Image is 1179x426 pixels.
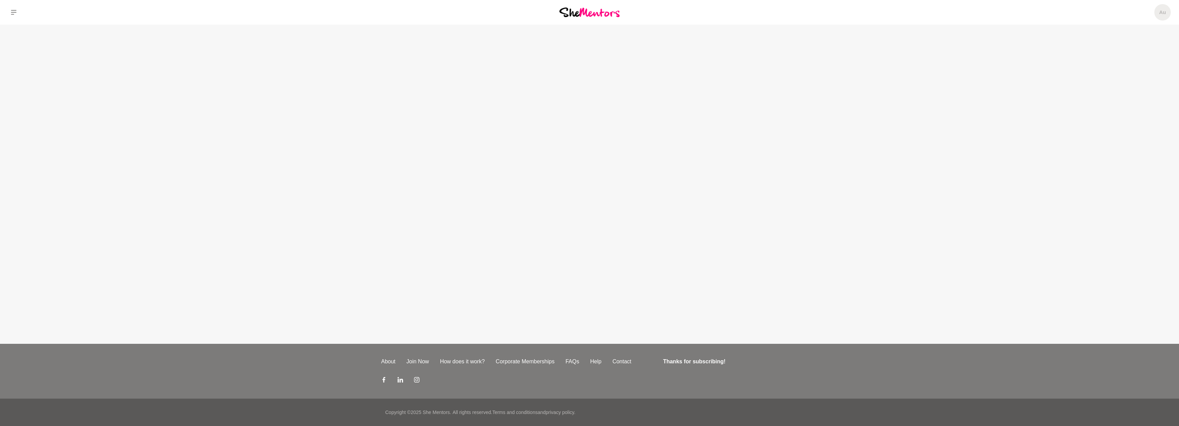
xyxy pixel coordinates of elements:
[559,8,620,17] img: She Mentors Logo
[490,358,560,366] a: Corporate Memberships
[607,358,637,366] a: Contact
[381,377,387,385] a: Facebook
[546,410,574,415] a: privacy policy
[492,410,537,415] a: Terms and conditions
[398,377,403,385] a: LinkedIn
[663,358,794,366] h4: Thanks for subscribing!
[385,409,451,416] p: Copyright © 2025 She Mentors .
[414,377,420,385] a: Instagram
[1159,9,1166,16] h5: Au
[435,358,490,366] a: How does it work?
[585,358,607,366] a: Help
[452,409,575,416] p: All rights reserved. and .
[1154,4,1171,21] a: Au
[560,358,585,366] a: FAQs
[401,358,435,366] a: Join Now
[376,358,401,366] a: About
